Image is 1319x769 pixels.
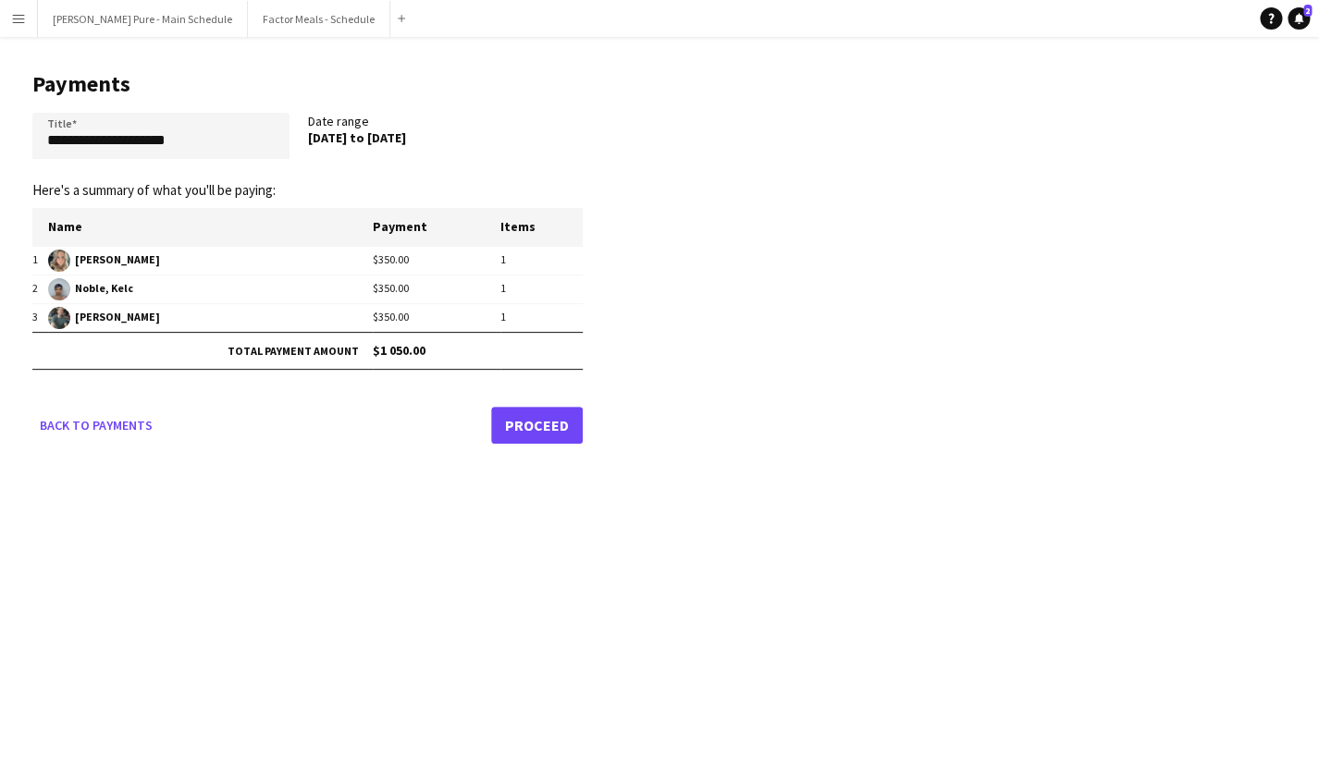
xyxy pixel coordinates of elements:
td: 3 [32,303,48,332]
td: $350.00 [373,303,500,332]
span: [PERSON_NAME] [48,307,372,329]
td: 1 [500,303,583,332]
th: Payment [373,208,500,246]
td: 2 [32,275,48,303]
th: Items [500,208,583,246]
td: $350.00 [373,246,500,275]
h1: Payments [32,70,583,98]
div: [DATE] to [DATE] [308,129,565,146]
a: 2 [1288,7,1310,30]
button: Factor Meals - Schedule [248,1,390,37]
span: 2 [1303,5,1312,17]
span: [PERSON_NAME] [48,250,372,272]
div: Date range [308,113,584,166]
td: $350.00 [373,275,500,303]
a: Proceed [491,407,583,444]
th: Name [48,208,372,246]
p: Here's a summary of what you'll be paying: [32,182,583,199]
td: 1 [32,246,48,275]
td: 1 [500,275,583,303]
a: Back to payments [32,407,160,444]
button: [PERSON_NAME] Pure - Main Schedule [38,1,248,37]
td: Total payment amount [32,332,373,369]
span: Noble, Kelc [48,278,372,300]
td: $1 050.00 [373,332,583,369]
td: 1 [500,246,583,275]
